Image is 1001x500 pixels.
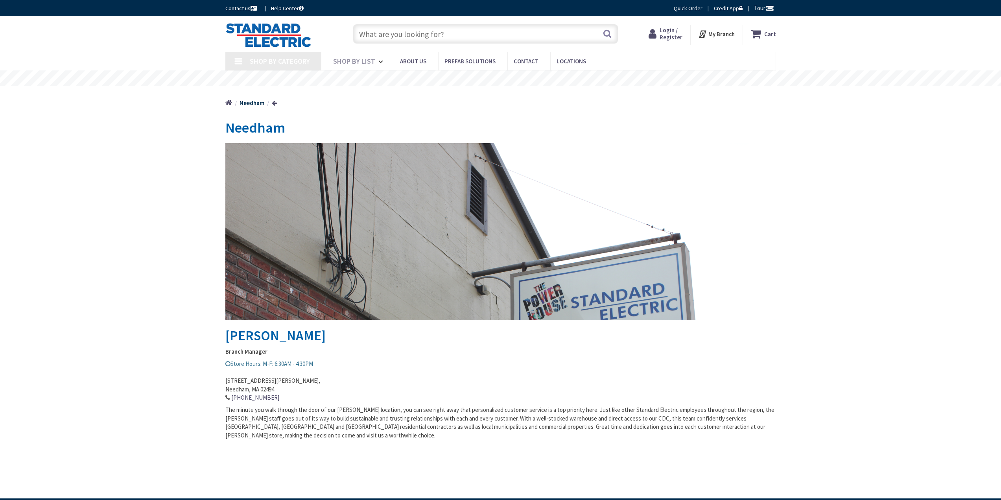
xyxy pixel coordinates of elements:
[708,30,735,38] strong: My Branch
[674,4,702,12] a: Quick Order
[400,57,426,65] span: About Us
[240,99,264,107] strong: Needham
[698,27,735,41] div: My Branch
[225,4,258,12] a: Contact us
[377,75,626,83] rs-layer: Coronavirus: Our Commitment to Our Employees and Customers
[714,4,743,12] a: Credit App
[225,360,313,367] span: Store Hours: M-F: 6:30AM - 4:30PM
[764,27,776,41] strong: Cart
[271,4,304,12] a: Help Center
[333,57,375,66] span: Shop By List
[225,347,776,356] strong: Branch Manager
[557,57,586,65] span: Locations
[225,23,312,47] img: Standard Electric
[751,27,776,41] a: Cart
[444,57,496,65] span: Prefab Solutions
[225,119,285,137] span: Needham
[225,368,776,402] address: [STREET_ADDRESS][PERSON_NAME], Needham, MA 02494
[250,57,310,66] span: Shop By Category
[754,4,774,12] span: Tour
[225,406,774,439] span: The minute you walk through the door of our [PERSON_NAME] location, you can see right away that p...
[231,393,279,402] a: [PHONE_NUMBER]
[649,27,682,41] a: Login / Register
[514,57,538,65] span: Contact
[225,143,776,343] h2: [PERSON_NAME]
[353,24,618,44] input: What are you looking for?
[660,26,682,41] span: Login / Register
